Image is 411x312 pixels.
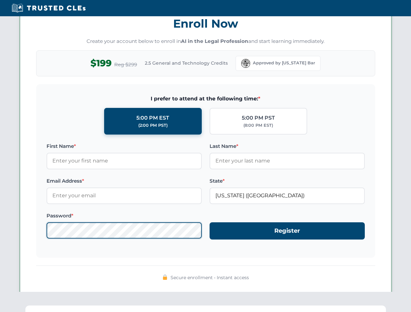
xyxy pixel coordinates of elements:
[210,222,365,240] button: Register
[210,142,365,150] label: Last Name
[36,13,375,34] h3: Enroll Now
[47,142,202,150] label: First Name
[90,56,112,71] span: $199
[47,188,202,204] input: Enter your email
[243,122,273,129] div: (8:00 PM EST)
[47,177,202,185] label: Email Address
[47,95,365,103] span: I prefer to attend at the following time:
[47,153,202,169] input: Enter your first name
[10,3,88,13] img: Trusted CLEs
[162,275,168,280] img: 🔒
[253,60,315,66] span: Approved by [US_STATE] Bar
[242,114,275,122] div: 5:00 PM PST
[114,61,137,69] span: Reg $299
[210,153,365,169] input: Enter your last name
[210,188,365,204] input: Florida (FL)
[136,114,169,122] div: 5:00 PM EST
[145,59,228,67] span: 2.5 General and Technology Credits
[171,274,249,281] span: Secure enrollment • Instant access
[241,59,250,68] img: Florida Bar
[47,212,202,220] label: Password
[210,177,365,185] label: State
[36,38,375,45] p: Create your account below to enroll in and start learning immediately.
[181,38,248,44] strong: AI in the Legal Profession
[138,122,168,129] div: (2:00 PM PST)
